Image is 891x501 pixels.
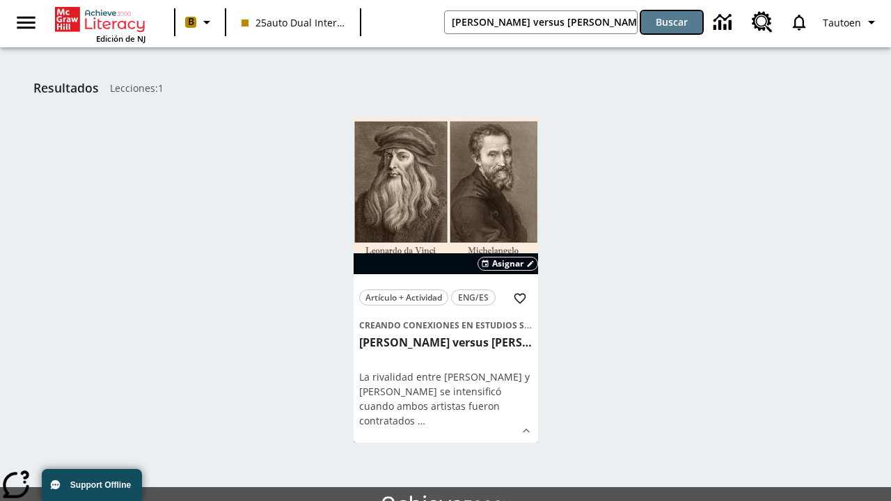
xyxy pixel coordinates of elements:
[188,13,194,31] span: B
[705,3,743,42] a: Centro de información
[781,4,817,40] a: Notificaciones
[6,2,47,43] button: Abrir el menú lateral
[743,3,781,41] a: Centro de recursos, Se abrirá en una pestaña nueva.
[359,289,448,305] button: Artículo + Actividad
[478,257,538,271] button: Asignar Elegir fechas
[507,286,533,311] button: Añadir a mis Favoritas
[817,10,885,35] button: Perfil/Configuración
[451,289,496,305] button: ENG/ES
[359,319,560,331] span: Creando conexiones en Estudios Sociales
[33,81,99,95] h1: Resultados
[359,335,533,350] h3: Miguel Ángel versus Leonardo
[242,15,345,30] span: 25auto Dual International
[359,369,533,428] div: La rivalidad entre [PERSON_NAME] y [PERSON_NAME] se intensificó cuando ambos artistas fueron cont...
[55,4,145,44] div: Portada
[70,480,131,490] span: Support Offline
[96,33,145,44] span: Edición de NJ
[180,10,221,35] button: Boost El color de la clase es melocotón. Cambiar el color de la clase.
[42,469,142,501] button: Support Offline
[110,81,164,95] span: Lecciones : 1
[641,11,702,33] button: Buscar
[445,11,637,33] input: Buscar campo
[492,257,523,270] span: Asignar
[418,414,425,427] span: …
[458,290,489,305] span: ENG/ES
[516,420,537,441] button: Ver más
[55,6,145,33] a: Portada
[823,15,861,30] span: Tautoen
[365,290,442,305] span: Artículo + Actividad
[354,118,538,443] div: lesson details
[359,317,533,333] span: Tema: Creando conexiones en Estudios Sociales/Historia universal II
